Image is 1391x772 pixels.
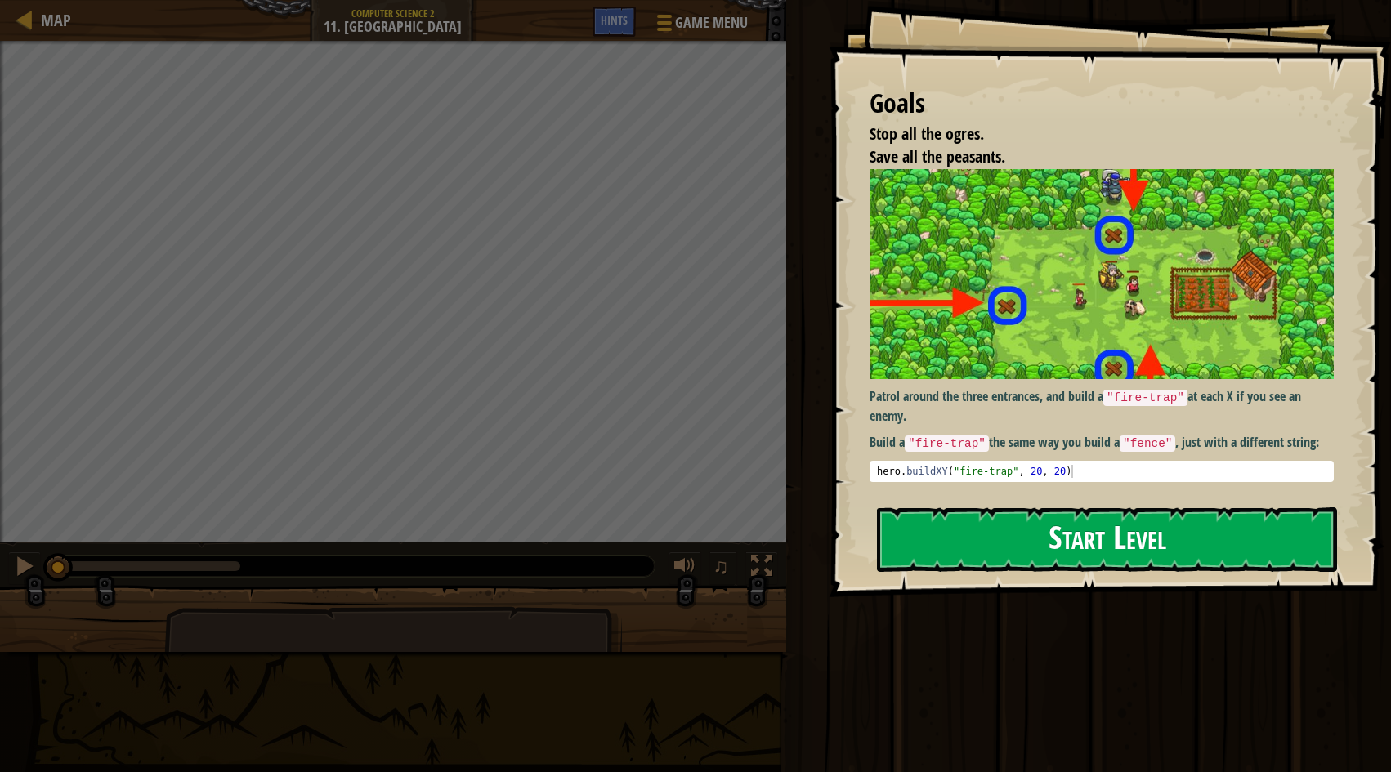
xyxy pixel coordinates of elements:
li: Stop all the ogres. [849,123,1330,146]
span: ♫ [713,554,729,578]
span: Game Menu [675,12,748,33]
code: "fire-trap" [1103,390,1187,406]
button: Toggle fullscreen [745,551,778,585]
img: Thornbush farm [870,169,1334,379]
button: Adjust volume [669,551,701,585]
p: Build a the same way you build a , just with a different string: [870,433,1334,453]
code: "fire-trap" [905,435,989,452]
li: Save all the peasants. [849,145,1330,169]
button: ♫ [709,551,737,585]
code: "fence" [1120,435,1175,452]
span: Stop all the ogres. [870,123,984,145]
span: Save all the peasants. [870,145,1005,167]
button: Game Menu [644,7,758,45]
div: Goals [870,85,1334,123]
p: Patrol around the three entrances, and build a at each X if you see an enemy. [870,387,1334,425]
button: ⌘ + P: Pause [8,551,41,585]
a: Map [33,9,71,31]
span: Map [41,9,71,31]
button: Start Level [877,507,1337,572]
span: Hints [601,12,628,28]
